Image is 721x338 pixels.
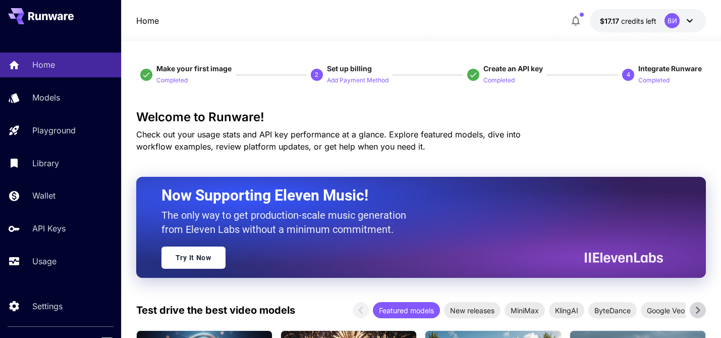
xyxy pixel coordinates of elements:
[600,17,621,25] span: $17.17
[161,208,414,236] p: The only way to get production-scale music generation from Eleven Labs without a minimum commitment.
[483,76,515,85] p: Completed
[156,74,188,86] button: Completed
[505,305,545,316] span: MiniMax
[483,64,543,73] span: Create an API key
[641,302,691,318] div: Google Veo
[32,300,63,312] p: Settings
[627,70,630,79] p: 4
[483,74,515,86] button: Completed
[505,302,545,318] div: MiniMax
[638,76,670,85] p: Completed
[588,302,637,318] div: ByteDance
[32,91,60,104] p: Models
[156,76,188,85] p: Completed
[373,305,440,316] span: Featured models
[156,64,232,73] span: Make your first image
[638,74,670,86] button: Completed
[161,247,226,269] a: Try It Now
[327,74,389,86] button: Add Payment Method
[641,305,691,316] span: Google Veo
[315,70,318,79] p: 2
[590,9,706,32] button: $17.17415ВИ
[327,76,389,85] p: Add Payment Method
[32,59,55,71] p: Home
[32,255,57,267] p: Usage
[638,64,702,73] span: Integrate Runware
[136,15,159,27] a: Home
[136,15,159,27] nav: breadcrumb
[444,302,501,318] div: New releases
[136,110,706,124] h3: Welcome to Runware!
[327,64,372,73] span: Set up billing
[32,222,66,234] p: API Keys
[32,189,56,202] p: Wallet
[549,302,584,318] div: KlingAI
[444,305,501,316] span: New releases
[600,16,656,26] div: $17.17415
[32,157,59,169] p: Library
[373,302,440,318] div: Featured models
[664,13,680,28] div: ВИ
[136,129,521,152] span: Check out your usage stats and API key performance at a glance. Explore featured models, dive int...
[588,305,637,316] span: ByteDance
[161,186,656,205] h2: Now Supporting Eleven Music!
[136,303,295,318] p: Test drive the best video models
[621,17,656,25] span: credits left
[32,124,76,136] p: Playground
[549,305,584,316] span: KlingAI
